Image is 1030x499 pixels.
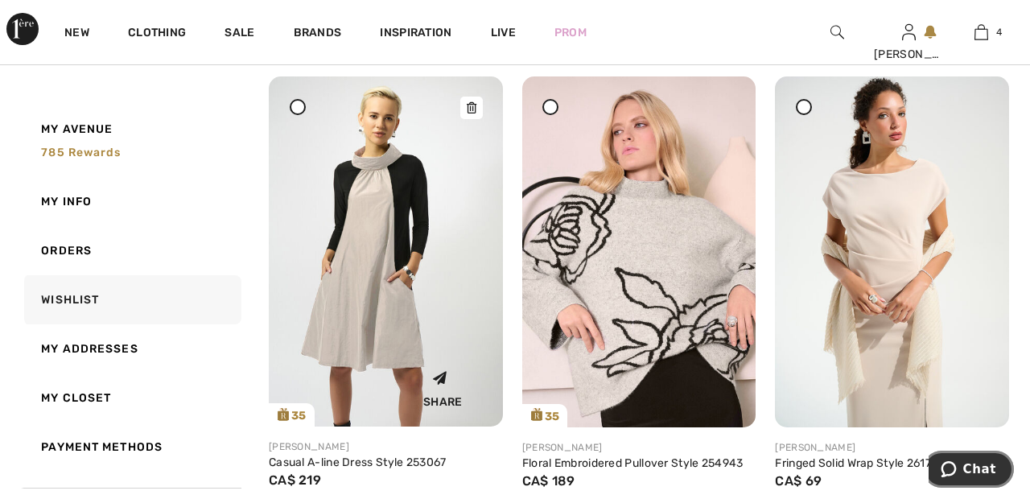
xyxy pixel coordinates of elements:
[269,76,503,427] a: 35
[269,456,447,469] a: Casual A-line Dress Style 253067
[902,23,916,42] img: My Info
[522,76,756,427] img: joseph-ribkoff-tops-oatmeal-melange-black_254943a_3_5363_search.jpg
[522,440,756,455] div: [PERSON_NAME]
[554,24,587,41] a: Prom
[775,473,822,489] span: CA$ 69
[491,24,516,41] a: Live
[269,439,503,454] div: [PERSON_NAME]
[522,456,744,470] a: Floral Embroidered Pullover Style 254943
[902,24,916,39] a: Sign In
[775,76,1009,427] img: joseph-ribkoff-accessories-champagne-171_261781a_1_74ee_search.jpg
[6,13,39,45] img: 1ère Avenue
[294,26,342,43] a: Brands
[874,46,945,63] div: [PERSON_NAME]
[775,456,943,470] a: Fringed Solid Wrap Style 261781
[21,226,241,275] a: Orders
[269,76,503,427] img: joseph-ribkoff-dresses-jumpsuits-black-moonstone_253067a_1_8346_search.jpg
[41,121,113,138] span: My Avenue
[522,76,756,427] a: 35
[522,473,575,489] span: CA$ 189
[21,324,241,373] a: My Addresses
[21,275,241,324] a: Wishlist
[225,26,254,43] a: Sale
[21,423,241,472] a: Payment Methods
[775,440,1009,455] div: [PERSON_NAME]
[946,23,1016,42] a: 4
[929,451,1014,491] iframe: Opens a widget where you can chat to one of our agents
[128,26,186,43] a: Clothing
[21,373,241,423] a: My Closet
[974,23,988,42] img: My Bag
[21,177,241,226] a: My Info
[996,25,1002,39] span: 4
[830,23,844,42] img: search the website
[269,472,321,488] span: CA$ 219
[395,357,491,414] div: Share
[380,26,451,43] span: Inspiration
[64,26,89,43] a: New
[41,146,121,159] span: 785 rewards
